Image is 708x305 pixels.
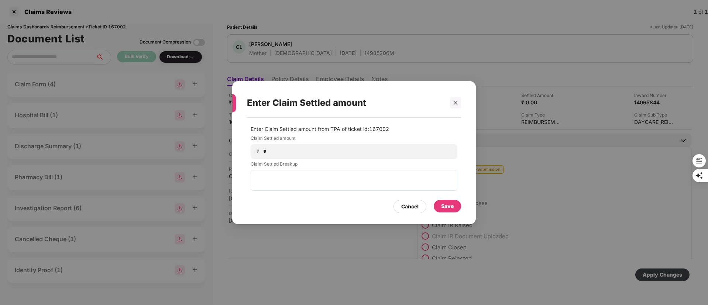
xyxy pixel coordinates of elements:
div: Save [441,202,454,210]
label: Claim Settled amount [251,135,457,144]
div: Enter Claim Settled amount [247,89,443,117]
label: Claim Settled Breakup [251,160,457,170]
span: close [453,100,458,105]
div: Cancel [401,202,419,210]
p: Enter Claim Settled amount from TPA of ticket id: 167002 [251,125,457,133]
span: ₹ [257,148,262,155]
